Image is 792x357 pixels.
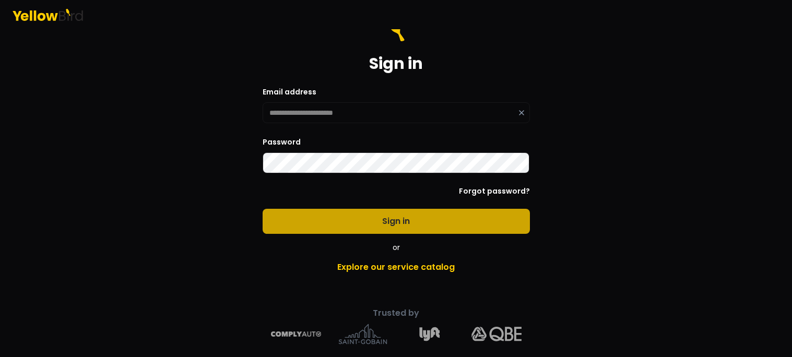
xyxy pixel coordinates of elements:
[459,186,530,196] a: Forgot password?
[263,87,316,97] label: Email address
[263,137,301,147] label: Password
[393,242,400,253] span: or
[212,257,580,278] a: Explore our service catalog
[369,54,423,73] h1: Sign in
[263,209,530,234] button: Sign in
[212,307,580,319] p: Trusted by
